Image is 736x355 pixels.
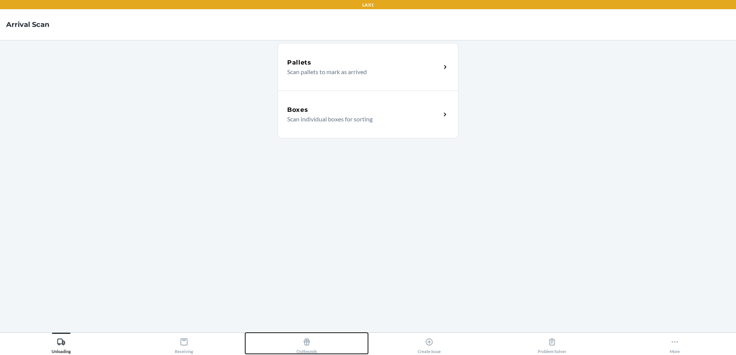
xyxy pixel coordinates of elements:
p: Scan individual boxes for sorting [287,114,435,124]
button: Outbounds [245,333,368,354]
h5: Pallets [287,58,311,67]
div: Outbounds [296,335,317,354]
button: Receiving [123,333,246,354]
a: BoxesScan individual boxes for sorting [278,91,458,138]
button: More [613,333,736,354]
h5: Boxes [287,105,308,114]
button: Problem Solver [491,333,614,354]
div: Receiving [175,335,193,354]
button: Create Issue [368,333,491,354]
div: Create Issue [418,335,441,354]
div: More [670,335,680,354]
div: Problem Solver [538,335,566,354]
a: PalletsScan pallets to mark as arrived [278,43,458,91]
p: LAX1 [362,2,374,8]
h4: Arrival Scan [6,20,49,30]
p: Scan pallets to mark as arrived [287,67,435,76]
div: Unloading [52,335,71,354]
